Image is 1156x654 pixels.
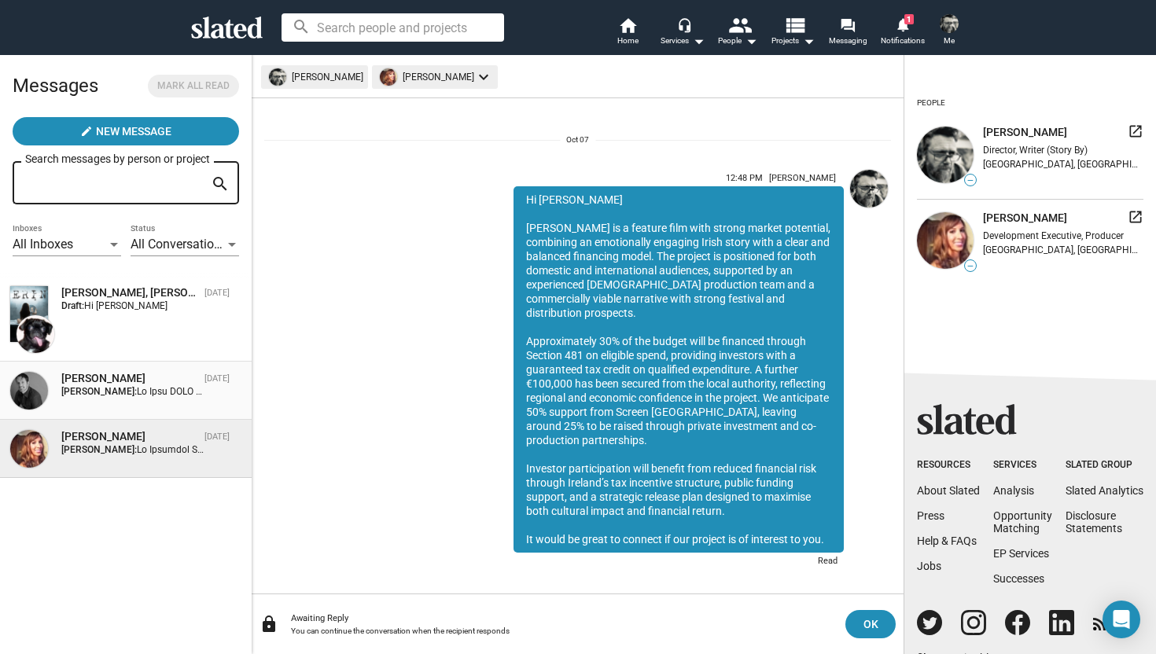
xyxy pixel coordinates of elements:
div: Read [514,553,844,572]
span: Mark all read [157,78,230,94]
button: Mark all read [148,75,239,97]
button: OK [845,610,896,638]
span: New Message [96,117,171,145]
div: Hi [PERSON_NAME] [61,300,204,311]
div: People [718,31,757,50]
mat-icon: lock [260,615,278,634]
button: People [710,16,765,50]
a: Help & FAQs [917,535,977,547]
span: Messaging [829,31,867,50]
h2: Messages [13,67,98,105]
strong: [PERSON_NAME]: [61,386,137,397]
mat-icon: forum [840,17,855,32]
span: OK [858,610,883,638]
div: Resources [917,459,980,472]
button: New Message [13,117,239,145]
span: Notifications [881,31,925,50]
span: [PERSON_NAME] [983,125,1067,140]
div: Services [993,459,1052,472]
a: Analysis [993,484,1034,497]
a: Press [917,509,944,522]
img: Mike Walsh [10,372,48,410]
mat-icon: keyboard_arrow_down [474,68,493,86]
div: Awaiting Reply [291,613,833,623]
div: Director, Writer (Story By) [983,145,1143,156]
a: DisclosureStatements [1066,509,1122,535]
img: David Byrne [850,170,888,208]
time: [DATE] [204,373,230,384]
input: Search people and projects [282,13,504,42]
mat-icon: people [728,13,751,36]
a: David Byrne [847,167,891,575]
img: undefined [917,127,974,183]
img: undefined [380,68,397,86]
div: People [917,92,945,114]
div: Jennifer Bozell [61,429,198,444]
div: [GEOGRAPHIC_DATA], [GEOGRAPHIC_DATA] [983,159,1143,170]
a: Successes [993,572,1044,585]
div: Slated Group [1066,459,1143,472]
mat-icon: create [80,125,93,138]
strong: [PERSON_NAME]: [61,444,137,455]
a: About Slated [917,484,980,497]
mat-icon: notifications [895,17,910,31]
span: 1 [904,14,914,24]
span: [PERSON_NAME] [983,211,1067,226]
button: Services [655,16,710,50]
span: All Inboxes [13,237,73,252]
img: David Byrne [940,14,959,33]
a: Slated Analytics [1066,484,1143,497]
div: Open Intercom Messenger [1103,601,1140,638]
img: Sharon Bruneau [17,315,54,353]
a: Messaging [820,16,875,50]
mat-icon: view_list [783,13,806,36]
strong: Draft: [61,300,84,311]
img: undefined [917,212,974,269]
a: 1Notifications [875,16,930,50]
a: RSS [1093,611,1132,635]
button: David ByrneMe [930,11,968,52]
span: All Conversations [131,237,227,252]
a: OpportunityMatching [993,509,1052,535]
div: [GEOGRAPHIC_DATA], [GEOGRAPHIC_DATA], [GEOGRAPHIC_DATA] [983,244,1143,255]
span: Projects [771,31,815,50]
mat-icon: arrow_drop_down [689,31,708,50]
a: Jobs [917,560,941,572]
a: EP Services [993,547,1049,560]
mat-icon: arrow_drop_down [742,31,760,50]
div: Sharon Bruneau, ERIN [61,285,198,300]
mat-icon: arrow_drop_down [799,31,818,50]
mat-icon: launch [1128,123,1143,139]
div: You can continue the conversation when the recipient responds [291,626,833,635]
button: Projects [765,16,820,50]
img: Jennifer Bozell [10,430,48,468]
span: — [965,262,976,270]
div: Hi [PERSON_NAME] [PERSON_NAME] is a feature film with strong market potential, combining an emoti... [514,186,844,553]
mat-icon: home [618,16,637,35]
span: 12:48 PM [726,173,763,183]
img: ERIN [10,286,48,342]
span: — [965,176,976,185]
span: Home [617,31,639,50]
a: Home [600,16,655,50]
mat-icon: headset_mic [677,17,691,31]
div: Development Executive, Producer [983,230,1143,241]
mat-icon: search [211,172,230,197]
div: Services [661,31,705,50]
time: [DATE] [204,432,230,442]
mat-chip: [PERSON_NAME] [372,65,498,89]
div: Mike Walsh [61,371,198,386]
span: Me [944,31,955,50]
mat-icon: launch [1128,209,1143,225]
span: [PERSON_NAME] [769,173,836,183]
time: [DATE] [204,288,230,298]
